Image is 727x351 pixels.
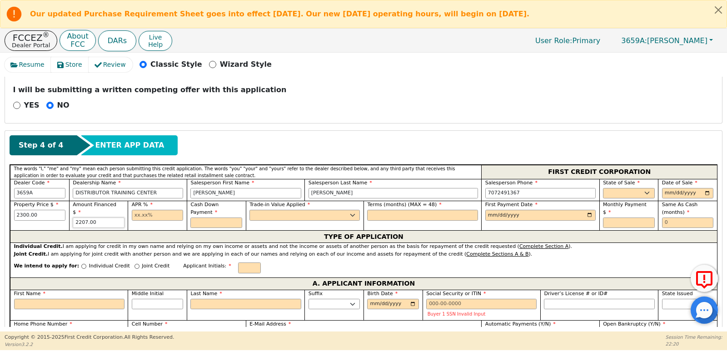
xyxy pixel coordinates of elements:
span: Dealership Name [73,180,121,186]
span: Resume [19,60,45,69]
p: Dealer Portal [12,42,50,48]
p: Individual Credit [89,262,130,270]
span: Birth Date [367,291,398,297]
span: Date of Sale [662,180,697,186]
button: 3659A:[PERSON_NAME] [612,34,722,48]
span: Automatic Payments (Y/N) [485,321,556,327]
p: Session Time Remaining: [666,334,722,341]
span: Step 4 of 4 [19,140,63,151]
span: User Role : [535,36,572,45]
strong: Individual Credit. [14,243,63,249]
span: E-Mail Address [249,321,291,327]
input: YYYY-MM-DD [367,299,419,310]
span: First Payment Date [485,202,538,208]
div: I am applying for credit in my own name and relying on my own income or assets and not the income... [14,243,714,251]
strong: Joint Credit. [14,251,48,257]
span: State Issued [662,291,693,297]
span: Review [103,60,126,69]
span: Property Price $ [14,202,59,208]
span: Same As Cash (months) [662,202,698,215]
span: Salesperson Phone [485,180,538,186]
u: Complete Section A [519,243,568,249]
p: I will be submitting a written competing offer with this application [13,84,714,95]
span: Terms (months) (MAX = 48) [367,202,437,208]
span: Driver’s License # or ID# [544,291,607,297]
div: The words "I," "me" and "my" mean each person submitting this credit application. The words "you"... [10,165,481,179]
p: Primary [526,32,609,49]
p: YES [24,100,40,111]
input: 0 [662,218,714,228]
span: A. APPLICANT INFORMATION [313,278,415,290]
a: User Role:Primary [526,32,609,49]
span: [PERSON_NAME] [621,36,707,45]
button: DARs [98,30,136,51]
p: FCC [67,41,88,48]
p: Joint Credit [142,262,169,270]
button: Resume [5,57,51,72]
span: Social Security or ITIN [426,291,486,297]
span: Middle Initial [132,291,164,297]
span: We intend to apply for: [14,262,80,277]
button: Review [89,57,133,72]
span: First Name [14,291,46,297]
span: Live [148,34,163,41]
p: About [67,33,88,40]
input: 000-00-0000 [426,299,537,310]
span: 3659A: [621,36,647,45]
span: TYPE OF APPLICATION [324,231,403,242]
u: Complete Sections A & B [466,251,528,257]
span: State of Sale [603,180,640,186]
span: Salesperson Last Name [309,180,372,186]
span: Amount Financed $ [73,202,116,215]
p: 22:20 [666,341,722,347]
span: All Rights Reserved. [124,334,174,340]
span: Trade-in Value Applied [249,202,310,208]
input: YYYY-MM-DD [485,210,596,221]
span: Monthly Payment $ [603,202,647,215]
span: Applicant Initials: [183,263,231,269]
p: Version 3.2.2 [5,341,174,348]
span: Home Phone Number [14,321,72,327]
div: I am applying for joint credit with another person and we are applying in each of our names and r... [14,251,714,258]
input: xx.xx% [132,210,184,221]
input: YYYY-MM-DD [662,188,714,199]
p: Classic Style [150,59,202,70]
p: Wizard Style [220,59,272,70]
button: AboutFCC [60,30,95,51]
span: Cash Down Payment [190,202,219,215]
span: Cell Number [132,321,168,327]
p: Copyright © 2015- 2025 First Credit Corporation. [5,334,174,341]
span: Salesperson First Name [190,180,254,186]
span: Help [148,41,163,48]
span: Last Name [190,291,222,297]
p: NO [57,100,70,111]
b: Our updated Purchase Requirement Sheet goes into effect [DATE]. Our new [DATE] operating hours, w... [30,10,529,18]
p: Buyer 1 SSN Invalid Input [428,311,536,316]
button: Close alert [710,0,727,19]
input: 303-867-5309 x104 [485,188,596,199]
button: Store [51,57,89,72]
button: LiveHelp [139,31,172,51]
button: Report Error to FCC [691,265,718,292]
span: Open Bankruptcy (Y/N) [603,321,665,327]
span: Store [65,60,82,69]
button: FCCEZ®Dealer Portal [5,30,57,51]
sup: ® [43,31,50,39]
p: FCCEZ [12,33,50,42]
span: FIRST CREDIT CORPORATION [548,166,651,178]
span: APR % [132,202,153,208]
span: Suffix [309,291,323,297]
span: Dealer Code [14,180,50,186]
span: ENTER APP DATA [95,140,164,151]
